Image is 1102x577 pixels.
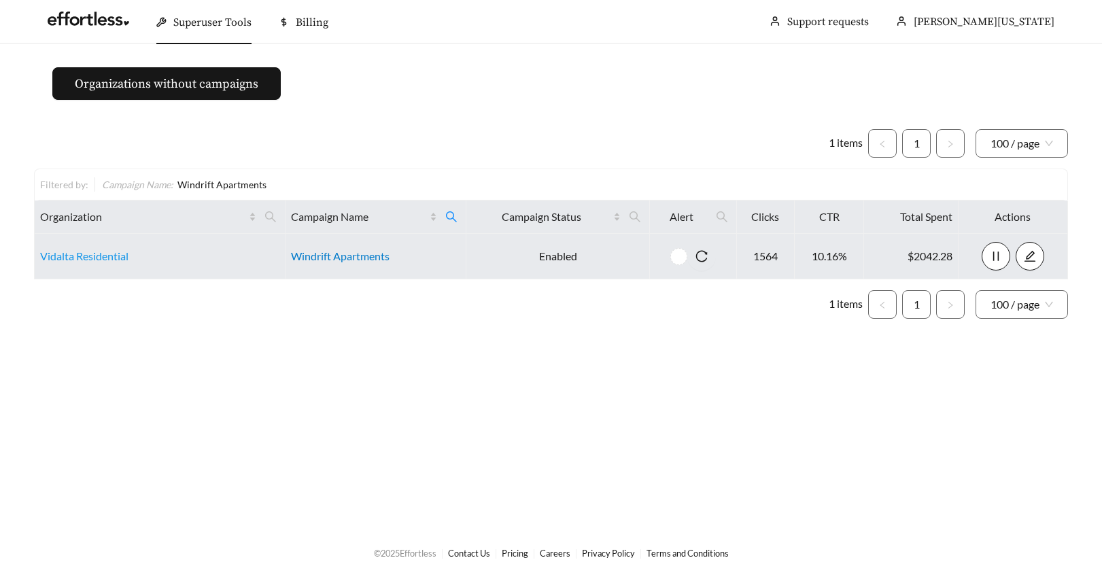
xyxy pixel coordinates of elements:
[976,290,1068,319] div: Page Size
[716,211,728,223] span: search
[448,548,490,559] a: Contact Us
[868,290,897,319] li: Previous Page
[264,211,277,223] span: search
[40,209,246,225] span: Organization
[1016,249,1044,262] a: edit
[902,290,931,319] li: 1
[946,301,954,309] span: right
[173,16,252,29] span: Superuser Tools
[795,234,864,279] td: 10.16%
[291,209,427,225] span: Campaign Name
[687,250,716,262] span: reload
[902,129,931,158] li: 1
[936,129,965,158] li: Next Page
[878,140,886,148] span: left
[75,75,258,93] span: Organizations without campaigns
[296,16,328,29] span: Billing
[40,249,128,262] a: Vidalta Residential
[982,250,1010,262] span: pause
[177,179,266,190] span: Windrift Apartments
[466,234,650,279] td: Enabled
[878,301,886,309] span: left
[936,290,965,319] button: right
[629,211,641,223] span: search
[502,548,528,559] a: Pricing
[102,179,173,190] span: Campaign Name :
[864,200,959,234] th: Total Spent
[864,234,959,279] td: $2042.28
[868,129,897,158] li: Previous Page
[976,129,1068,158] div: Page Size
[936,290,965,319] li: Next Page
[623,206,647,228] span: search
[982,242,1010,270] button: pause
[903,130,930,157] a: 1
[787,15,869,29] a: Support requests
[737,200,795,234] th: Clicks
[40,177,94,192] div: Filtered by:
[291,249,390,262] a: Windrift Apartments
[472,209,610,225] span: Campaign Status
[374,548,436,559] span: © 2025 Effortless
[936,129,965,158] button: right
[540,548,570,559] a: Careers
[1016,242,1044,270] button: edit
[1016,250,1044,262] span: edit
[52,67,281,100] button: Organizations without campaigns
[440,206,463,228] span: search
[259,206,282,228] span: search
[991,291,1053,318] span: 100 / page
[710,206,734,228] span: search
[687,242,716,270] button: reload
[903,291,930,318] a: 1
[829,290,863,319] li: 1 items
[737,234,795,279] td: 1564
[946,140,954,148] span: right
[445,211,458,223] span: search
[582,548,635,559] a: Privacy Policy
[959,200,1068,234] th: Actions
[868,129,897,158] button: left
[655,209,707,225] span: Alert
[914,15,1054,29] span: [PERSON_NAME][US_STATE]
[795,200,864,234] th: CTR
[829,129,863,158] li: 1 items
[647,548,729,559] a: Terms and Conditions
[991,130,1053,157] span: 100 / page
[868,290,897,319] button: left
